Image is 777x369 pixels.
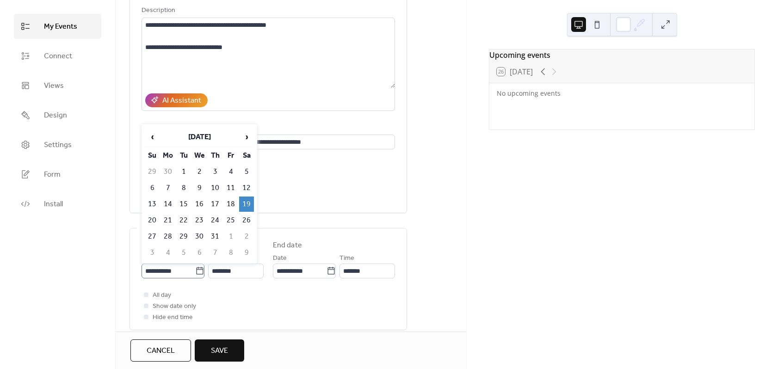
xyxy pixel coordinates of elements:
[147,345,175,357] span: Cancel
[44,21,77,32] span: My Events
[176,213,191,228] td: 22
[130,339,191,362] button: Cancel
[192,245,207,260] td: 6
[44,140,72,151] span: Settings
[145,128,159,146] span: ‹
[208,180,222,196] td: 10
[44,199,63,210] span: Install
[44,51,72,62] span: Connect
[223,164,238,179] td: 4
[145,164,160,179] td: 29
[44,169,61,180] span: Form
[145,213,160,228] td: 20
[176,197,191,212] td: 15
[145,93,208,107] button: AI Assistant
[145,245,160,260] td: 3
[14,73,101,98] a: Views
[223,197,238,212] td: 18
[145,148,160,163] th: Su
[208,213,222,228] td: 24
[176,229,191,244] td: 29
[142,5,393,16] div: Description
[208,197,222,212] td: 17
[153,301,196,312] span: Show date only
[208,245,222,260] td: 7
[160,164,175,179] td: 30
[208,148,222,163] th: Th
[176,148,191,163] th: Tu
[239,148,254,163] th: Sa
[192,213,207,228] td: 23
[239,229,254,244] td: 2
[44,110,67,121] span: Design
[211,345,228,357] span: Save
[192,148,207,163] th: We
[239,180,254,196] td: 12
[145,229,160,244] td: 27
[160,245,175,260] td: 4
[160,180,175,196] td: 7
[223,180,238,196] td: 11
[273,253,287,264] span: Date
[223,229,238,244] td: 1
[153,312,193,323] span: Hide end time
[223,148,238,163] th: Fr
[192,229,207,244] td: 30
[208,229,222,244] td: 31
[14,43,101,68] a: Connect
[339,253,354,264] span: Time
[192,180,207,196] td: 9
[195,339,244,362] button: Save
[192,164,207,179] td: 2
[160,229,175,244] td: 28
[14,162,101,187] a: Form
[14,103,101,128] a: Design
[160,148,175,163] th: Mo
[160,127,238,147] th: [DATE]
[192,197,207,212] td: 16
[160,213,175,228] td: 21
[44,80,64,92] span: Views
[153,290,171,301] span: All day
[239,245,254,260] td: 9
[14,132,101,157] a: Settings
[489,49,754,61] div: Upcoming events
[145,197,160,212] td: 13
[497,89,747,98] div: No upcoming events
[223,245,238,260] td: 8
[160,197,175,212] td: 14
[223,213,238,228] td: 25
[14,14,101,39] a: My Events
[176,245,191,260] td: 5
[273,240,302,251] div: End date
[145,180,160,196] td: 6
[239,213,254,228] td: 26
[176,180,191,196] td: 8
[239,197,254,212] td: 19
[14,191,101,216] a: Install
[208,164,222,179] td: 3
[239,164,254,179] td: 5
[240,128,253,146] span: ›
[176,164,191,179] td: 1
[162,95,201,106] div: AI Assistant
[142,122,393,133] div: Location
